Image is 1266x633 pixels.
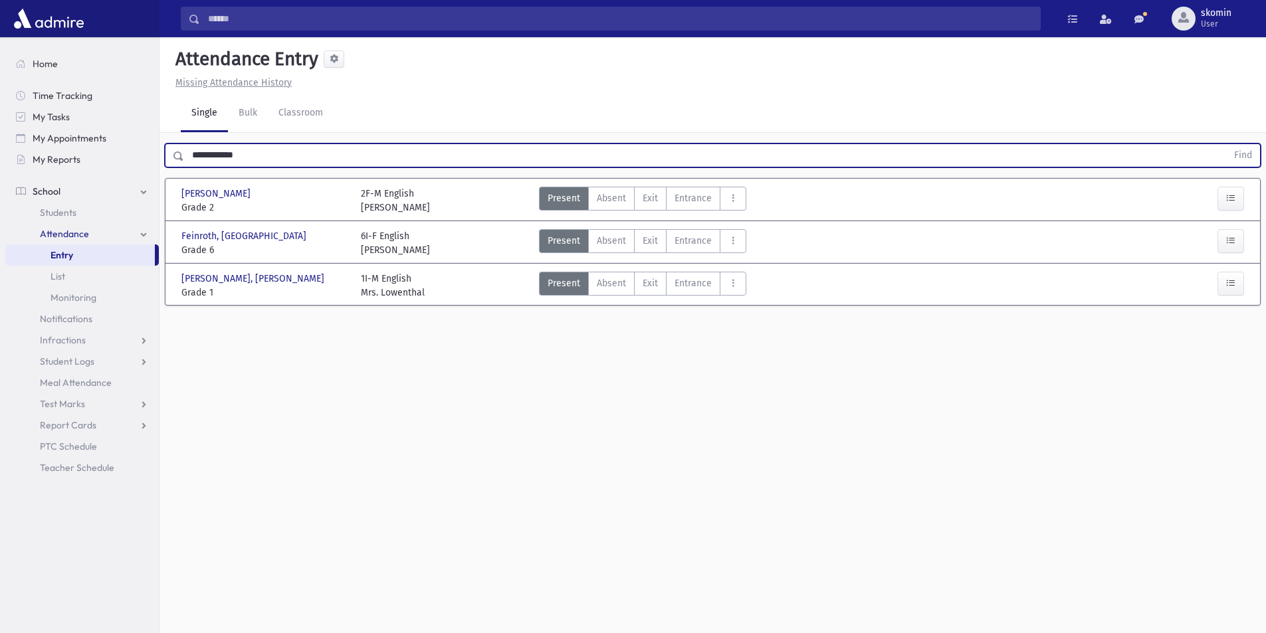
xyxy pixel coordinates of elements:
[40,419,96,431] span: Report Cards
[5,223,159,244] a: Attendance
[40,398,85,410] span: Test Marks
[40,440,97,452] span: PTC Schedule
[33,58,58,70] span: Home
[33,185,60,197] span: School
[40,355,94,367] span: Student Logs
[361,229,430,257] div: 6I-F English [PERSON_NAME]
[33,153,80,165] span: My Reports
[5,393,159,414] a: Test Marks
[40,462,114,474] span: Teacher Schedule
[51,249,73,261] span: Entry
[539,272,746,300] div: AttTypes
[675,276,712,290] span: Entrance
[33,111,70,123] span: My Tasks
[170,48,318,70] h5: Attendance Entry
[1201,8,1231,19] span: skomin
[597,276,626,290] span: Absent
[33,132,106,144] span: My Appointments
[361,272,425,300] div: 1I-M English Mrs. Lowenthal
[1201,19,1231,29] span: User
[40,313,92,325] span: Notifications
[539,187,746,215] div: AttTypes
[181,286,348,300] span: Grade 1
[597,191,626,205] span: Absent
[40,334,86,346] span: Infractions
[200,7,1040,31] input: Search
[5,266,159,287] a: List
[361,187,430,215] div: 2F-M English [PERSON_NAME]
[5,436,159,457] a: PTC Schedule
[5,202,159,223] a: Students
[548,191,580,205] span: Present
[5,457,159,478] a: Teacher Schedule
[11,5,87,32] img: AdmirePro
[675,191,712,205] span: Entrance
[5,106,159,128] a: My Tasks
[1226,144,1260,167] button: Find
[5,244,155,266] a: Entry
[5,329,159,351] a: Infractions
[181,243,348,257] span: Grade 6
[643,276,658,290] span: Exit
[51,292,96,304] span: Monitoring
[5,414,159,436] a: Report Cards
[5,181,159,202] a: School
[40,377,112,389] span: Meal Attendance
[181,95,228,132] a: Single
[5,351,159,372] a: Student Logs
[5,85,159,106] a: Time Tracking
[181,229,309,243] span: Feinroth, [GEOGRAPHIC_DATA]
[539,229,746,257] div: AttTypes
[5,308,159,329] a: Notifications
[5,53,159,74] a: Home
[40,207,76,219] span: Students
[5,128,159,149] a: My Appointments
[181,187,253,201] span: [PERSON_NAME]
[175,77,292,88] u: Missing Attendance History
[675,234,712,248] span: Entrance
[548,234,580,248] span: Present
[181,201,348,215] span: Grade 2
[268,95,334,132] a: Classroom
[548,276,580,290] span: Present
[643,234,658,248] span: Exit
[5,372,159,393] a: Meal Attendance
[51,270,65,282] span: List
[597,234,626,248] span: Absent
[40,228,89,240] span: Attendance
[228,95,268,132] a: Bulk
[5,149,159,170] a: My Reports
[5,287,159,308] a: Monitoring
[33,90,92,102] span: Time Tracking
[643,191,658,205] span: Exit
[170,77,292,88] a: Missing Attendance History
[181,272,327,286] span: [PERSON_NAME], [PERSON_NAME]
